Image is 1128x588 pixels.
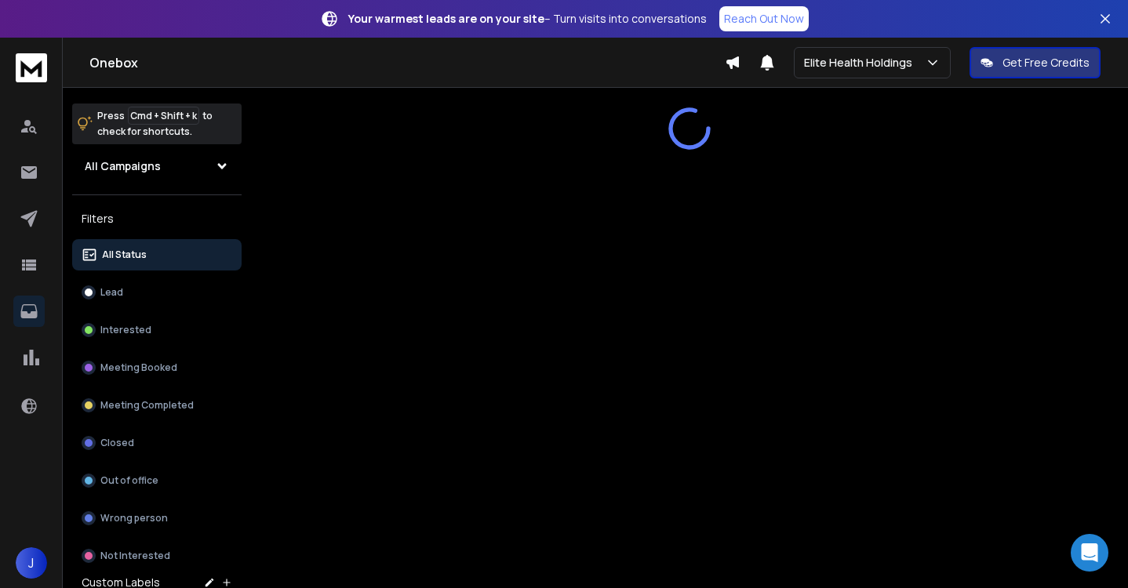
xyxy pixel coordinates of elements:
p: Reach Out Now [724,11,804,27]
button: Wrong person [72,503,242,534]
button: J [16,547,47,579]
p: Lead [100,286,123,299]
p: All Status [102,249,147,261]
p: Closed [100,437,134,449]
p: Meeting Completed [100,399,194,412]
button: All Campaigns [72,151,242,182]
button: Meeting Booked [72,352,242,383]
strong: Your warmest leads are on your site [348,11,544,26]
button: All Status [72,239,242,270]
div: Open Intercom Messenger [1071,534,1108,572]
img: logo [16,53,47,82]
h3: Filters [72,208,242,230]
button: Out of office [72,465,242,496]
button: Get Free Credits [970,47,1101,78]
p: Get Free Credits [1002,55,1090,71]
p: – Turn visits into conversations [348,11,707,27]
p: Elite Health Holdings [804,55,919,71]
h1: Onebox [89,53,725,72]
span: Cmd + Shift + k [128,107,199,125]
p: Interested [100,324,151,336]
p: Wrong person [100,512,168,524]
p: Not Interested [100,550,170,562]
p: Out of office [100,474,158,487]
button: Interested [72,314,242,346]
h1: All Campaigns [85,158,161,174]
button: Meeting Completed [72,390,242,421]
button: Lead [72,277,242,308]
a: Reach Out Now [719,6,809,31]
button: Not Interested [72,540,242,572]
button: Closed [72,427,242,459]
p: Press to check for shortcuts. [97,108,213,140]
p: Meeting Booked [100,361,177,374]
